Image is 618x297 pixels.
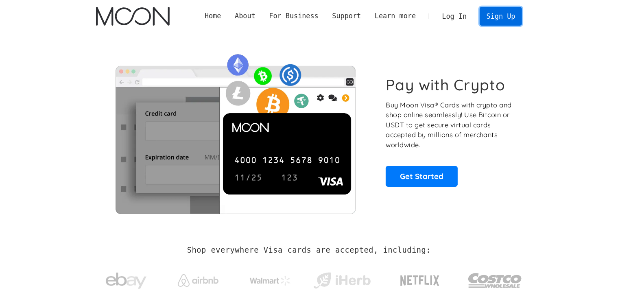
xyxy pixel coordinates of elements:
p: Buy Moon Visa® Cards with crypto and shop online seamlessly! Use Bitcoin or USDT to get secure vi... [386,100,513,150]
div: For Business [269,11,318,21]
img: Airbnb [178,274,218,287]
a: Airbnb [168,266,228,291]
a: Walmart [240,268,300,290]
h2: Shop everywhere Visa cards are accepted, including: [187,246,431,255]
h1: Pay with Crypto [386,76,505,94]
img: Costco [468,265,522,296]
img: ebay [106,268,146,294]
a: Home [198,11,228,21]
img: Moon Logo [96,7,170,26]
a: Netflix [384,262,456,295]
img: Netflix [400,271,440,291]
a: Log In [435,7,474,25]
div: Support [332,11,361,21]
img: Walmart [250,276,290,286]
a: Get Started [386,166,458,186]
a: Sign Up [480,7,522,25]
div: About [235,11,255,21]
div: Learn more [375,11,416,21]
img: iHerb [312,270,372,291]
a: iHerb [312,262,372,295]
img: Moon Cards let you spend your crypto anywhere Visa is accepted. [96,48,375,214]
